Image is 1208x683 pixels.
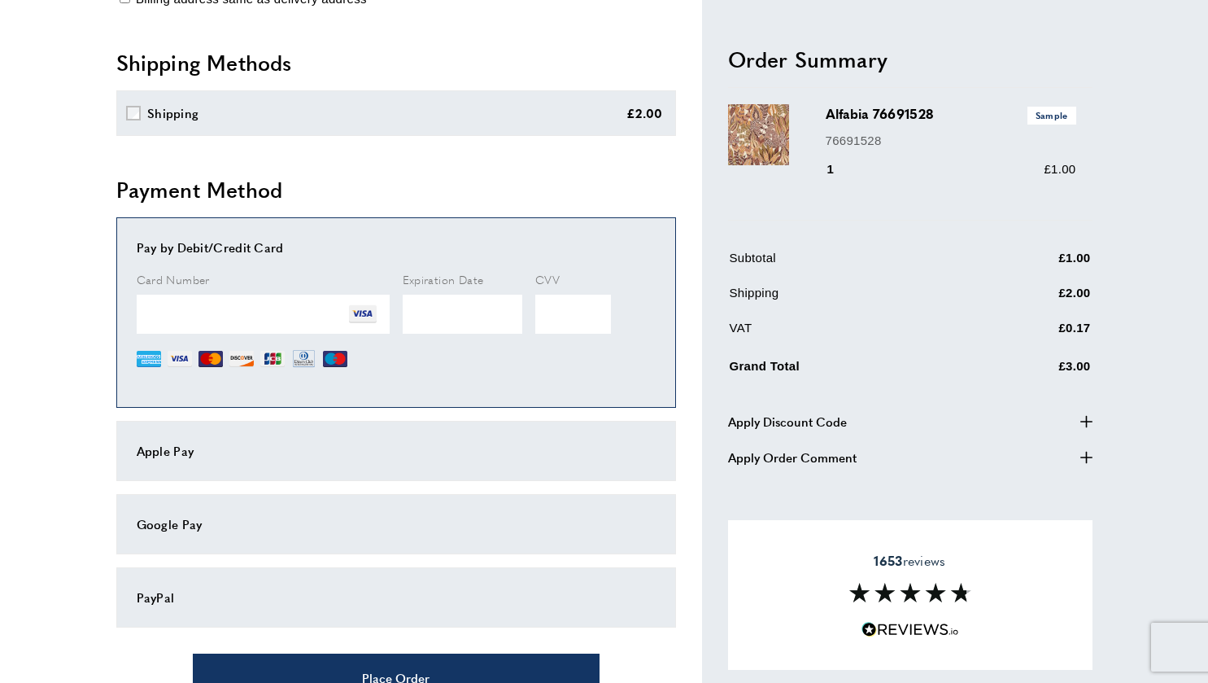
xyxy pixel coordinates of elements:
span: CVV [535,271,560,287]
img: DI.png [229,347,254,371]
img: MC.png [198,347,223,371]
img: VI.png [349,300,377,328]
h2: Order Summary [728,44,1092,73]
td: £1.00 [979,248,1091,280]
td: £0.17 [979,318,1091,350]
div: Apple Pay [137,441,656,461]
td: VAT [730,318,977,350]
h3: Alfabia 76691528 [826,104,1076,124]
img: DN.png [291,347,317,371]
h2: Shipping Methods [116,48,676,77]
img: Reviews section [849,583,971,602]
td: £2.00 [979,283,1091,315]
td: Shipping [730,283,977,315]
img: MI.png [323,347,347,371]
img: AE.png [137,347,161,371]
strong: 1653 [874,551,902,570]
div: Google Pay [137,514,656,534]
iframe: Secure Credit Card Frame - Expiration Date [403,295,523,334]
span: Apply Discount Code [728,411,847,431]
span: Card Number [137,271,210,287]
span: Apply Order Comment [728,447,857,466]
div: Pay by Debit/Credit Card [137,238,656,257]
span: reviews [874,553,945,569]
p: 76691528 [826,130,1076,150]
span: Expiration Date [403,271,484,287]
iframe: Secure Credit Card Frame - Credit Card Number [137,295,390,334]
td: £3.00 [979,353,1091,388]
td: Subtotal [730,248,977,280]
span: £1.00 [1044,162,1075,176]
div: Shipping [147,103,198,123]
iframe: Secure Credit Card Frame - CVV [535,295,611,334]
h2: Payment Method [116,175,676,204]
img: Reviews.io 5 stars [861,622,959,637]
img: VI.png [168,347,192,371]
div: £2.00 [626,103,663,123]
img: Alfabia 76691528 [728,104,789,165]
div: PayPal [137,588,656,607]
img: JCB.png [260,347,285,371]
span: Sample [1027,107,1076,124]
div: 1 [826,160,857,179]
td: Grand Total [730,353,977,388]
